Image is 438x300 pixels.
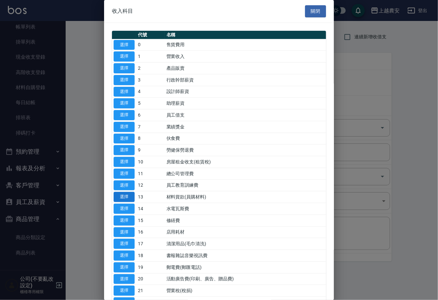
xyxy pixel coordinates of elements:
button: 選擇 [114,180,135,191]
td: 設計師薪資 [165,86,326,98]
th: 代號 [136,31,165,39]
td: 21 [136,285,165,297]
td: 行政幹部薪資 [165,74,326,86]
td: 5 [136,98,165,109]
td: 9 [136,144,165,156]
td: 水電瓦斯費 [165,203,326,215]
button: 選擇 [114,251,135,261]
th: 名稱 [165,31,326,39]
button: 選擇 [114,204,135,214]
button: 選擇 [114,274,135,284]
button: 選擇 [114,40,135,50]
td: 書報雜誌音樂視訊費 [165,250,326,262]
td: 18 [136,250,165,262]
td: 16 [136,226,165,238]
td: 店用耗材 [165,226,326,238]
td: 6 [136,109,165,121]
td: 1 [136,51,165,63]
td: 營業收入 [165,51,326,63]
td: 10 [136,156,165,168]
td: 2 [136,63,165,74]
td: 助理薪資 [165,98,326,109]
button: 選擇 [114,75,135,85]
button: 選擇 [114,122,135,132]
button: 關閉 [305,5,326,17]
button: 選擇 [114,134,135,144]
td: 清潔用品(毛巾清洗) [165,238,326,250]
td: 17 [136,238,165,250]
button: 選擇 [114,87,135,97]
button: 選擇 [114,286,135,296]
td: 4 [136,86,165,98]
td: 修繕費 [165,215,326,226]
td: 總公司管理費 [165,168,326,179]
td: 12 [136,179,165,191]
td: 3 [136,74,165,86]
td: 15 [136,215,165,226]
button: 選擇 [114,216,135,226]
td: 業績獎金 [165,121,326,133]
button: 選擇 [114,145,135,155]
button: 選擇 [114,110,135,120]
button: 選擇 [114,169,135,179]
td: 員工借支 [165,109,326,121]
td: 材料貨款(員購材料) [165,191,326,203]
td: 房屋租金收支(租賃稅) [165,156,326,168]
td: 售貨費用 [165,39,326,51]
button: 選擇 [114,63,135,73]
td: 郵電費(郵匯電話) [165,261,326,273]
td: 14 [136,203,165,215]
td: 伙食費 [165,133,326,144]
td: 13 [136,191,165,203]
td: 20 [136,273,165,285]
td: 11 [136,168,165,179]
td: 員工教育訓練費 [165,179,326,191]
button: 選擇 [114,262,135,272]
button: 選擇 [114,227,135,237]
td: 營業稅(稅捐) [165,285,326,297]
td: 活動廣告費(印刷、廣告、贈品費) [165,273,326,285]
button: 選擇 [114,51,135,62]
span: 收入科目 [112,8,133,14]
td: 0 [136,39,165,51]
td: 勞健保勞退費 [165,144,326,156]
button: 選擇 [114,157,135,167]
button: 選擇 [114,98,135,108]
td: 19 [136,261,165,273]
button: 選擇 [114,239,135,249]
td: 7 [136,121,165,133]
td: 8 [136,133,165,144]
button: 選擇 [114,192,135,202]
td: 產品販賣 [165,63,326,74]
